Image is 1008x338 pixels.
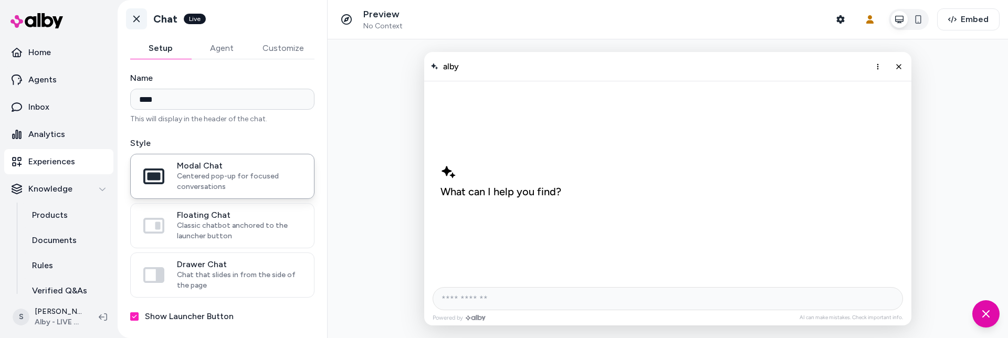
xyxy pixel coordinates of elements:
span: Drawer Chat [177,259,301,270]
p: Inbox [28,101,49,113]
span: Centered pop-up for focused conversations [177,171,301,192]
button: Agent [191,38,252,59]
button: Embed [937,8,1000,30]
label: Name [130,72,314,85]
button: S[PERSON_NAME]Alby - LIVE on [DOMAIN_NAME] [6,300,90,334]
span: Chat that slides in from the side of the page [177,270,301,291]
span: Alby - LIVE on [DOMAIN_NAME] [35,317,82,328]
span: No Context [363,22,403,31]
label: Style [130,137,314,150]
button: Customize [252,38,314,59]
h1: Chat [153,13,177,26]
a: Home [4,40,113,65]
span: S [13,309,29,325]
span: Floating Chat [177,210,301,220]
p: Rules [32,259,53,272]
p: Analytics [28,128,65,141]
a: Analytics [4,122,113,147]
span: Classic chatbot anchored to the launcher button [177,220,301,241]
button: Knowledge [4,176,113,202]
p: Knowledge [28,183,72,195]
p: Products [32,209,68,221]
a: Products [22,203,113,228]
a: Experiences [4,149,113,174]
a: Rules [22,253,113,278]
img: alby Logo [10,13,63,28]
a: Verified Q&As [22,278,113,303]
button: Setup [130,38,191,59]
a: Documents [22,228,113,253]
p: [PERSON_NAME] [35,307,82,317]
label: Show Launcher Button [145,310,234,323]
a: Agents [4,67,113,92]
p: Verified Q&As [32,284,87,297]
p: Agents [28,73,57,86]
a: Inbox [4,94,113,120]
p: Documents [32,234,77,247]
p: Home [28,46,51,59]
div: Live [184,14,206,24]
span: Modal Chat [177,161,301,171]
p: This will display in the header of the chat. [130,114,314,124]
span: Embed [961,13,989,26]
p: Experiences [28,155,75,168]
p: Preview [363,8,403,20]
